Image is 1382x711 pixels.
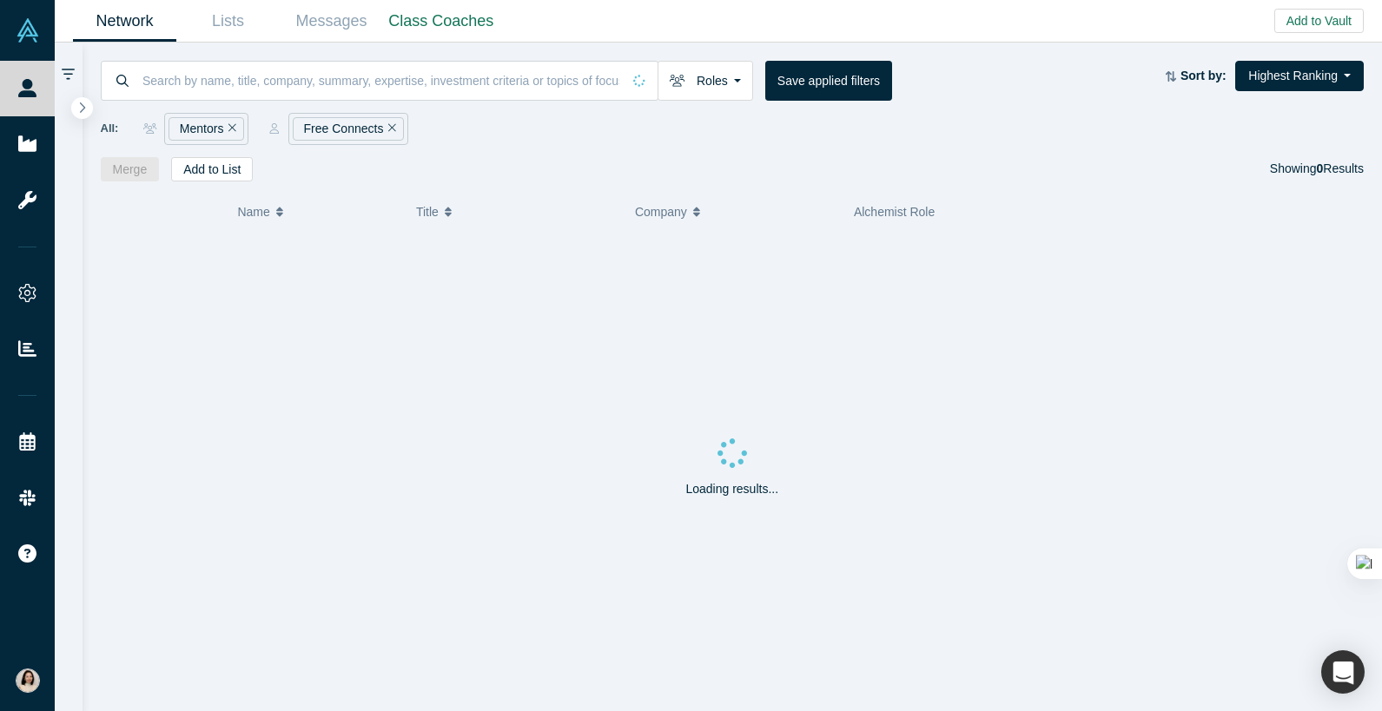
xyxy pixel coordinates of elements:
button: Save applied filters [765,61,892,101]
div: Showing [1270,157,1364,181]
button: Company [635,194,836,230]
button: Add to Vault [1274,9,1364,33]
span: Alchemist Role [854,205,935,219]
a: Network [73,1,176,42]
button: Title [416,194,617,230]
strong: 0 [1317,161,1324,175]
p: Loading results... [685,480,778,498]
div: Free Connects [293,117,404,141]
button: Remove Filter [223,119,236,139]
span: Name [237,194,269,230]
div: Mentors [169,117,244,141]
span: All: [101,120,119,137]
button: Highest Ranking [1235,61,1364,91]
button: Remove Filter [383,119,396,139]
span: Results [1317,161,1364,175]
button: Merge [101,157,160,181]
button: Name [237,194,398,230]
img: Yukai Chen's Account [16,668,40,693]
img: Alchemist Vault Logo [16,18,40,43]
button: Roles [658,61,753,101]
span: Title [416,194,439,230]
a: Class Coaches [383,1,499,42]
button: Add to List [171,157,253,181]
input: Search by name, title, company, summary, expertise, investment criteria or topics of focus [141,60,621,101]
a: Messages [280,1,383,42]
a: Lists [176,1,280,42]
strong: Sort by: [1180,69,1227,82]
span: Company [635,194,687,230]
